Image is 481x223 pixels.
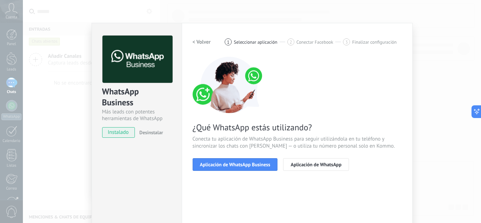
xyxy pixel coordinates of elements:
span: 2 [289,39,292,45]
button: Aplicación de WhatsApp [283,158,349,171]
img: logo_main.png [102,36,173,83]
img: connect number [193,57,267,113]
span: ¿Qué WhatsApp estás utilizando? [193,122,402,133]
button: Desinstalar [137,127,163,138]
span: Conectar Facebook [296,39,333,45]
span: Desinstalar [139,129,163,136]
h2: < Volver [193,39,211,45]
div: Más leads con potentes herramientas de WhatsApp [102,109,171,122]
span: instalado [102,127,135,138]
span: 1 [227,39,230,45]
div: WhatsApp Business [102,86,171,109]
button: < Volver [193,36,211,48]
span: Finalizar configuración [352,39,396,45]
span: Aplicación de WhatsApp [291,162,341,167]
span: 3 [345,39,348,45]
span: Conecta tu aplicación de WhatsApp Business para seguir utilizándola en tu teléfono y sincronizar ... [193,136,402,150]
span: Aplicación de WhatsApp Business [200,162,270,167]
button: Aplicación de WhatsApp Business [193,158,278,171]
span: Seleccionar aplicación [234,39,277,45]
